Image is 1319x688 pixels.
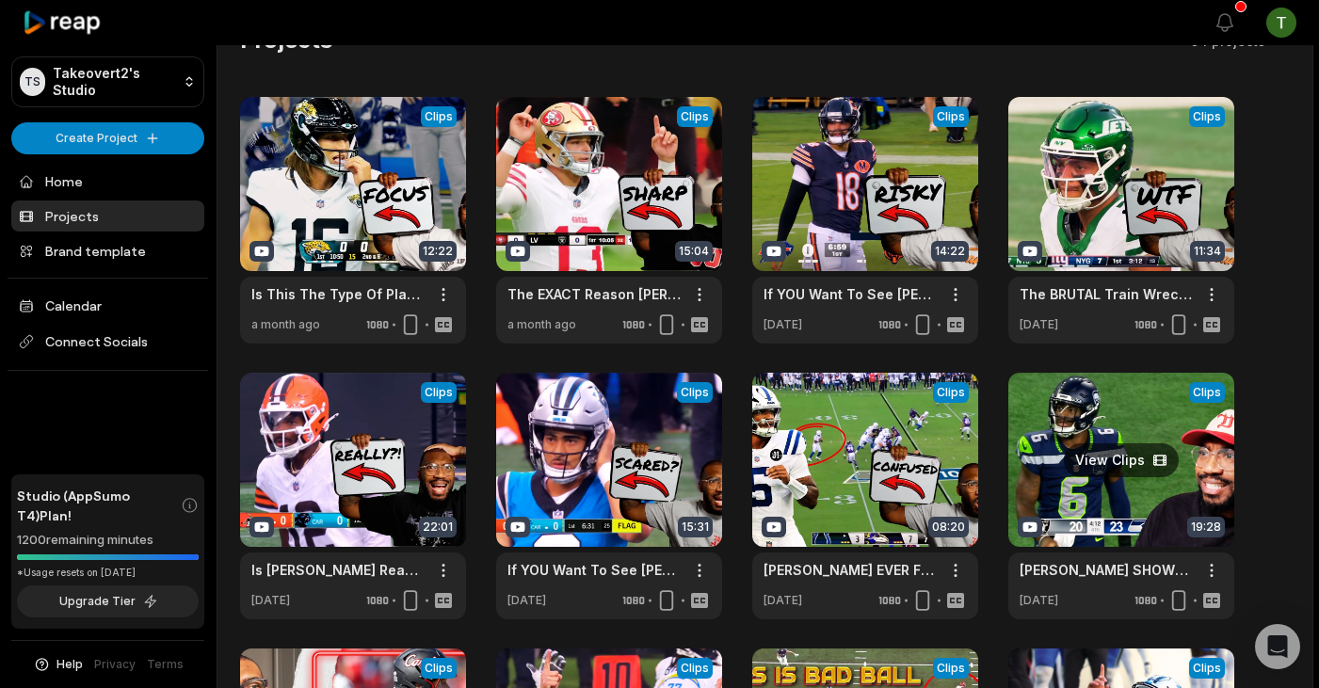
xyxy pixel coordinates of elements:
[251,284,425,304] a: Is This The Type Of Play That KEEPS [PERSON_NAME] In the Jaguars Plans?
[17,486,181,525] span: Studio (AppSumo T4) Plan!
[56,656,83,673] span: Help
[17,585,199,617] button: Upgrade Tier
[507,284,681,304] a: The EXACT Reason [PERSON_NAME] Has Remained RELEVANT
[11,235,204,266] a: Brand template
[251,560,425,580] a: Is [PERSON_NAME] Ready? This TRUTHFUL Analysis Separates Hype From Reality
[1020,284,1193,304] a: The BRUTAL Train Wreck Of [PERSON_NAME] And Jets Offense
[1255,624,1300,669] div: Open Intercom Messenger
[11,325,204,359] span: Connect Socials
[507,560,681,580] a: If YOU Want To See [PERSON_NAME] UNLEASHED - He MUST Stop Playing It SAFE!
[17,566,199,580] div: *Usage resets on [DATE]
[764,284,937,304] a: If YOU Want To See [PERSON_NAME] SAVE The Bears - He MUST Play Like THIS!
[53,65,174,99] p: Takeovert2's Studio
[764,560,937,580] a: [PERSON_NAME] EVER Figure it out as a NFL QB?
[11,200,204,232] a: Projects
[11,290,204,321] a: Calendar
[1020,560,1193,580] a: [PERSON_NAME] SHOWS Playmaking Ability but MUST FIX These Late Throws
[33,656,83,673] button: Help
[94,656,136,673] a: Privacy
[11,166,204,197] a: Home
[11,122,204,154] button: Create Project
[147,656,184,673] a: Terms
[17,531,199,550] div: 1200 remaining minutes
[20,68,45,96] div: TS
